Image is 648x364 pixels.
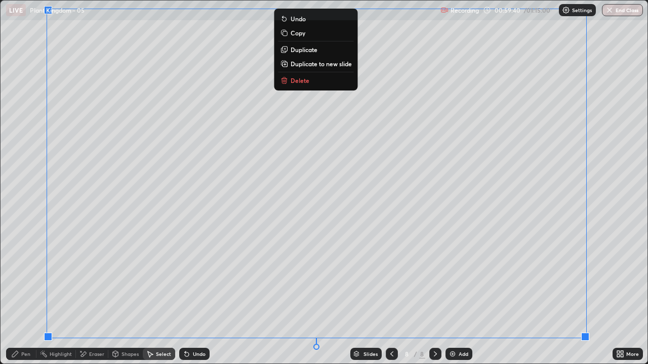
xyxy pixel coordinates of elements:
div: Undo [193,351,206,356]
p: LIVE [9,6,23,14]
div: Eraser [89,351,104,356]
img: recording.375f2c34.svg [440,6,449,14]
button: Delete [278,74,354,86]
button: Duplicate [278,43,354,56]
div: Highlight [50,351,72,356]
p: Duplicate to new slide [291,60,352,68]
button: Duplicate to new slide [278,58,354,70]
div: Shapes [121,351,139,356]
div: 8 [402,351,412,357]
div: / [414,351,417,357]
img: class-settings-icons [562,6,570,14]
div: Slides [363,351,378,356]
div: Add [459,351,468,356]
div: 8 [419,349,425,358]
p: Delete [291,76,309,84]
p: Settings [572,8,592,13]
div: More [626,351,639,356]
p: Recording [451,7,479,14]
div: Select [156,351,171,356]
button: End Class [602,4,643,16]
p: Duplicate [291,45,317,54]
p: Copy [291,29,305,37]
div: Pen [21,351,30,356]
img: add-slide-button [449,350,457,358]
button: Copy [278,27,354,39]
p: Plant Kingdom - 05 [30,6,85,14]
img: end-class-cross [605,6,614,14]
